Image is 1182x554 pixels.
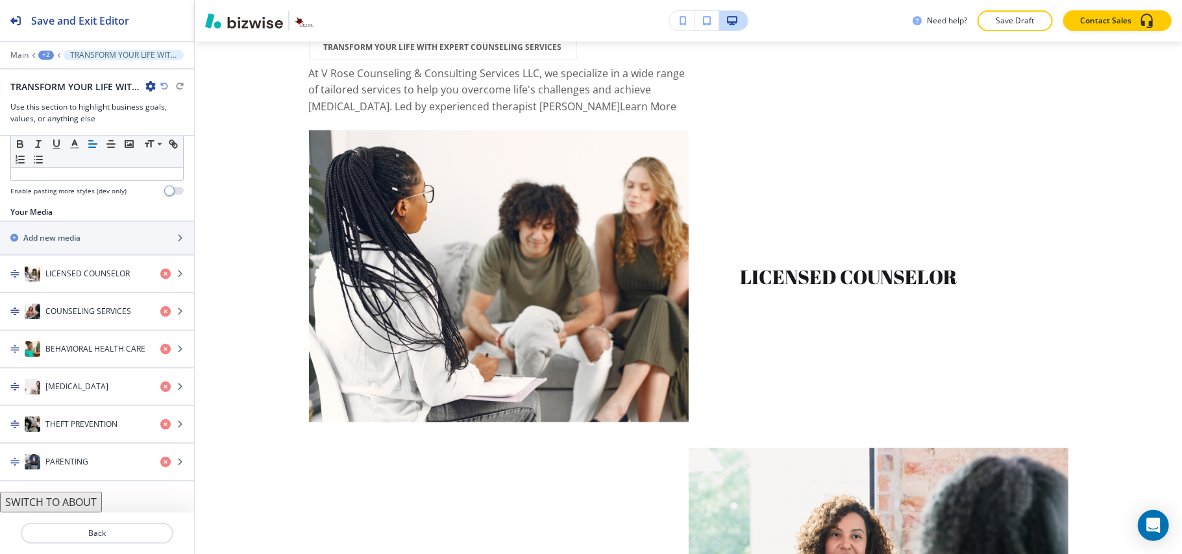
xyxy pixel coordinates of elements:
[10,51,29,60] button: Main
[10,269,19,278] img: Drag
[45,306,131,317] h4: COUNSELING SERVICES
[741,266,957,287] h3: LICENSED COUNSELOR
[927,15,967,27] h3: Need help?
[1080,15,1131,27] p: Contact Sales
[10,101,184,125] h3: Use this section to highlight business goals, values, or anything else
[10,206,53,218] h2: Your Media
[23,232,80,244] h2: Add new media
[45,456,88,468] h4: PARENTING
[70,51,177,60] p: TRANSFORM YOUR LIFE WITH EXPERT COUNSELING SERVICES
[295,10,315,31] img: Your Logo
[45,381,108,392] h4: [MEDICAL_DATA]
[10,420,19,429] img: Drag
[10,80,140,93] h2: TRANSFORM YOUR LIFE WITH EXPERT COUNSELING SERVICES
[45,268,130,280] h4: LICENSED COUNSELOR
[31,13,129,29] h2: Save and Exit Editor
[10,457,19,466] img: Drag
[45,418,117,430] h4: THEFT PREVENTION
[45,343,145,355] h4: BEHAVIORAL HEALTH CARE
[38,51,54,60] button: +2
[309,66,689,115] p: At V Rose Counseling & Consulting Services LLC, we specialize in a wide range of tailored service...
[324,42,562,53] p: TRANSFORM YOUR LIFE WITH EXPERT COUNSELING SERVICES
[21,523,173,544] button: Back
[621,99,677,114] a: Learn More
[309,130,689,422] img: LICENSED COUNSELOR
[978,10,1053,31] button: Save Draft
[10,382,19,391] img: Drag
[994,15,1036,27] p: Save Draft
[205,13,283,29] img: Bizwise Logo
[64,50,184,60] button: TRANSFORM YOUR LIFE WITH EXPERT COUNSELING SERVICES
[10,307,19,316] img: Drag
[10,186,127,196] h4: Enable pasting more styles (dev only)
[22,527,172,539] p: Back
[10,344,19,354] img: Drag
[1063,10,1172,31] button: Contact Sales
[1138,510,1169,541] div: Open Intercom Messenger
